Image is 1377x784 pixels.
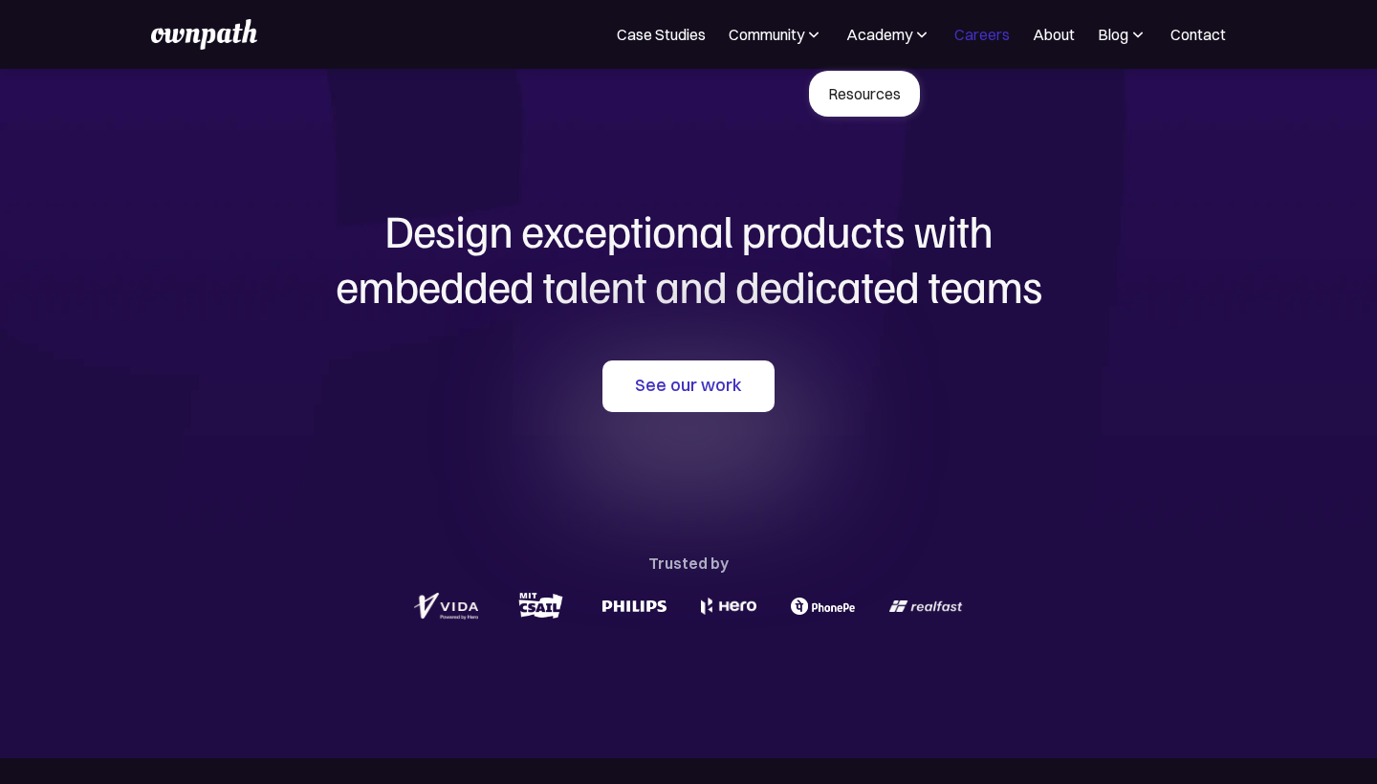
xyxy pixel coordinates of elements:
div: Blog [1098,23,1147,46]
div: Academy [846,23,931,46]
div: Blog [1098,23,1128,46]
nav: Academy [809,71,920,117]
div: Academy [846,23,912,46]
a: Case Studies [617,23,706,46]
a: Careers [954,23,1010,46]
a: About [1033,23,1075,46]
a: Contact [1170,23,1226,46]
h1: Design exceptional products with embedded talent and dedicated teams [229,203,1147,313]
a: See our work [602,360,775,412]
a: Resources [809,71,920,117]
div: Community [729,23,823,46]
div: Trusted by [648,550,729,577]
div: Community [729,23,804,46]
